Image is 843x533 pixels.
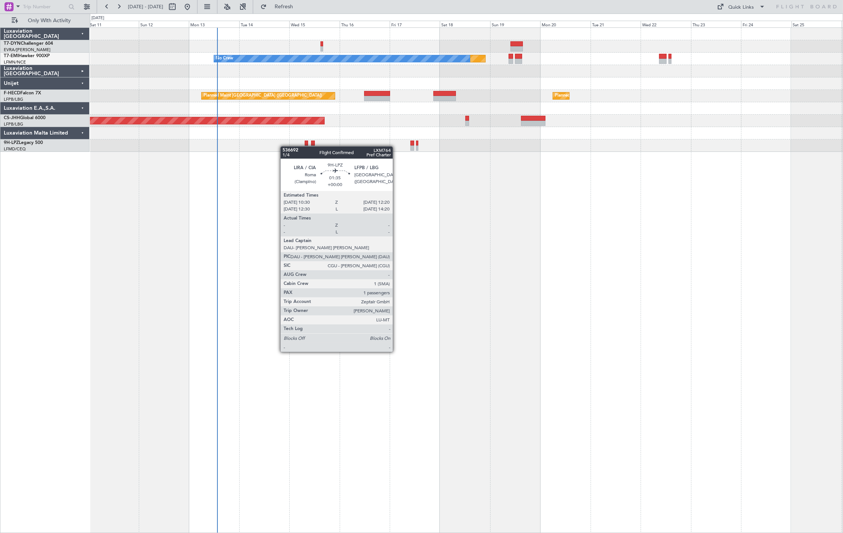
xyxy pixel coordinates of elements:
span: T7-EMI [4,54,18,58]
div: Fri 17 [390,21,440,27]
div: [DATE] [91,15,104,21]
a: LFPB/LBG [4,121,23,127]
div: Fri 24 [741,21,791,27]
div: Mon 13 [189,21,239,27]
span: CS-JHH [4,116,20,120]
div: Mon 20 [540,21,590,27]
input: Trip Number [23,1,66,12]
span: T7-DYN [4,41,21,46]
span: 9H-LPZ [4,141,19,145]
div: Quick Links [729,4,754,11]
div: No Crew [216,53,233,64]
span: [DATE] - [DATE] [128,3,163,10]
div: Sat 11 [88,21,138,27]
a: LFMD/CEQ [4,146,26,152]
a: LFMN/NCE [4,59,26,65]
a: CS-JHHGlobal 6000 [4,116,46,120]
div: Tue 14 [239,21,289,27]
div: Wed 15 [289,21,339,27]
div: Wed 22 [641,21,691,27]
div: Planned Maint [GEOGRAPHIC_DATA] ([GEOGRAPHIC_DATA]) [555,90,673,101]
div: Planned Maint [GEOGRAPHIC_DATA] ([GEOGRAPHIC_DATA]) [204,90,322,101]
a: T7-EMIHawker 900XP [4,54,50,58]
a: 9H-LPZLegacy 500 [4,141,43,145]
div: Tue 21 [591,21,641,27]
div: Sun 12 [139,21,189,27]
div: Thu 16 [340,21,390,27]
span: Only With Activity [20,18,79,23]
button: Refresh [257,1,302,13]
div: Sat 18 [440,21,490,27]
a: LFPB/LBG [4,97,23,102]
a: F-HECDFalcon 7X [4,91,41,95]
a: T7-DYNChallenger 604 [4,41,53,46]
button: Quick Links [714,1,769,13]
span: Refresh [268,4,300,9]
span: F-HECD [4,91,20,95]
a: EVRA/[PERSON_NAME] [4,47,50,53]
div: Thu 23 [691,21,741,27]
button: Only With Activity [8,15,82,27]
div: Sat 25 [791,21,841,27]
div: Sun 19 [490,21,540,27]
